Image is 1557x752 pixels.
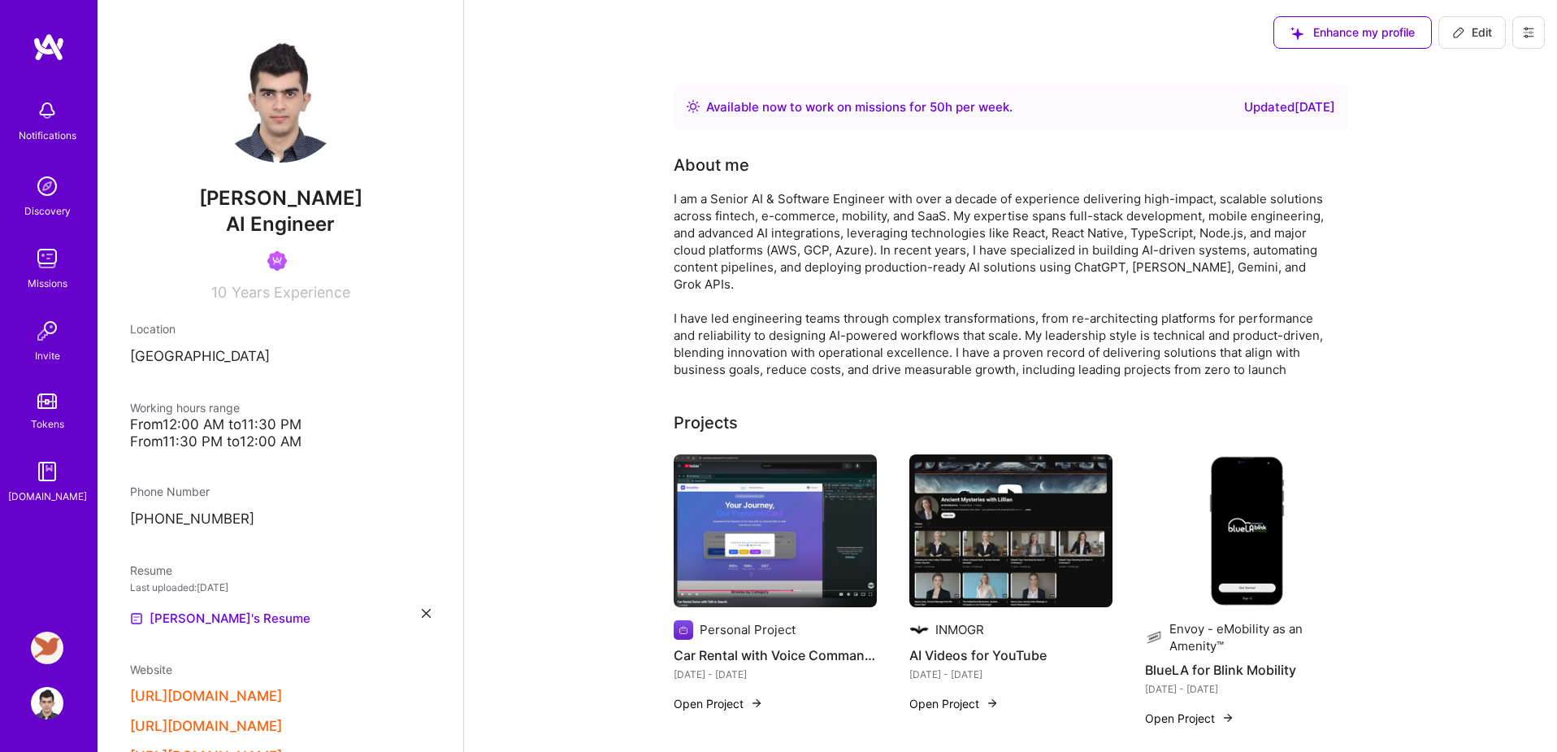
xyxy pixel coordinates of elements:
div: Last uploaded: [DATE] [130,579,431,596]
img: logo [33,33,65,62]
div: INMOGR [935,621,984,638]
button: Enhance my profile [1273,16,1432,49]
img: tokens [37,393,57,409]
a: Robynn AI: Full-Stack Engineer to Build Multi-Agent Marketing Platform [27,632,67,664]
img: BlueLA for Blink Mobility [1145,454,1348,607]
h4: BlueLA for Blink Mobility [1145,659,1348,680]
i: icon SuggestedTeams [1290,27,1303,40]
button: Open Project [1145,710,1234,727]
div: [DOMAIN_NAME] [8,488,87,505]
button: Open Project [909,695,999,712]
span: Years Experience [232,284,350,301]
span: Website [130,663,172,676]
div: Personal Project [700,621,796,638]
div: I am a Senior AI & Software Engineer with over a decade of experience delivering high-impact, sca... [674,190,1324,378]
div: Notifications [19,127,76,144]
div: Location [130,320,431,337]
div: Tokens [31,415,64,433]
img: guide book [31,455,63,488]
span: Phone Number [130,485,210,498]
span: Resume [130,563,172,577]
span: Enhance my profile [1290,24,1415,41]
button: Open Project [674,695,763,712]
p: [PHONE_NUMBER] [130,510,431,529]
img: Robynn AI: Full-Stack Engineer to Build Multi-Agent Marketing Platform [31,632,63,664]
img: User Avatar [215,33,345,163]
div: [DATE] - [DATE] [1145,680,1348,698]
img: Invite [31,315,63,347]
i: icon Close [422,609,431,618]
img: Availability [687,100,700,113]
span: Working hours range [130,401,240,415]
div: From 12:00 AM to 11:30 PM [130,416,431,433]
div: Projects [674,411,738,435]
div: Invite [35,347,60,364]
img: Car Rental with Voice Commands [674,454,877,607]
img: bell [31,94,63,127]
img: Company logo [909,620,929,640]
span: Edit [1452,24,1492,41]
span: 10 [211,284,227,301]
img: Resume [130,612,143,625]
span: [PERSON_NAME] [130,186,431,211]
a: [PERSON_NAME]'s Resume [130,609,310,628]
div: Missions [28,275,67,292]
img: User Avatar [31,687,63,719]
div: About me [674,153,749,177]
img: discovery [31,170,63,202]
button: [URL][DOMAIN_NAME] [130,688,282,705]
div: [DATE] - [DATE] [909,666,1112,683]
span: AI Engineer [226,212,335,236]
button: Edit [1438,16,1506,49]
div: [DATE] - [DATE] [674,666,877,683]
div: Available now to work on missions for h per week . [706,98,1013,117]
button: [URL][DOMAIN_NAME] [130,718,282,735]
img: Company logo [1145,628,1163,647]
h4: Car Rental with Voice Commands [674,645,877,666]
a: User Avatar [27,687,67,719]
div: Updated [DATE] [1244,98,1335,117]
div: Envoy - eMobility as an Amenity™ [1169,620,1348,654]
img: arrow-right [1221,711,1234,724]
span: 50 [930,99,945,115]
img: arrow-right [750,697,763,710]
img: Been on Mission [267,251,287,271]
p: [GEOGRAPHIC_DATA] [130,347,431,367]
img: Company logo [674,620,693,640]
img: teamwork [31,242,63,275]
div: Discovery [24,202,71,220]
h4: AI Videos for YouTube [909,645,1112,666]
div: From 11:30 PM to 12:00 AM [130,433,431,450]
img: AI Videos for YouTube [909,454,1112,607]
img: arrow-right [986,697,999,710]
